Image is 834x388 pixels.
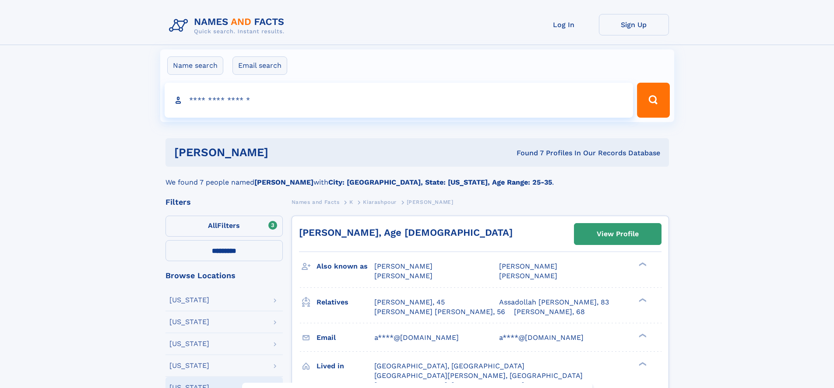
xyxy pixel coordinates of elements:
[637,332,647,338] div: ❯
[169,297,209,304] div: [US_STATE]
[165,216,283,237] label: Filters
[499,272,557,280] span: [PERSON_NAME]
[514,307,585,317] a: [PERSON_NAME], 68
[169,340,209,347] div: [US_STATE]
[637,83,669,118] button: Search Button
[407,199,454,205] span: [PERSON_NAME]
[374,272,433,280] span: [PERSON_NAME]
[374,262,433,270] span: [PERSON_NAME]
[374,362,524,370] span: [GEOGRAPHIC_DATA], [GEOGRAPHIC_DATA]
[363,196,397,207] a: Kiarashpour
[574,224,661,245] a: View Profile
[637,262,647,267] div: ❯
[165,167,669,188] div: We found 7 people named with .
[317,359,374,374] h3: Lived in
[597,224,639,244] div: View Profile
[317,259,374,274] h3: Also known as
[363,199,397,205] span: Kiarashpour
[529,14,599,35] a: Log In
[169,362,209,369] div: [US_STATE]
[599,14,669,35] a: Sign Up
[637,297,647,303] div: ❯
[349,196,353,207] a: K
[317,330,374,345] h3: Email
[374,297,445,307] a: [PERSON_NAME], 45
[317,295,374,310] h3: Relatives
[499,297,609,307] a: Assadollah [PERSON_NAME], 83
[165,83,633,118] input: search input
[292,196,340,207] a: Names and Facts
[374,371,583,380] span: [GEOGRAPHIC_DATA][PERSON_NAME], [GEOGRAPHIC_DATA]
[499,262,557,270] span: [PERSON_NAME]
[174,147,393,158] h1: [PERSON_NAME]
[254,178,313,186] b: [PERSON_NAME]
[392,148,660,158] div: Found 7 Profiles In Our Records Database
[208,221,217,230] span: All
[165,14,292,38] img: Logo Names and Facts
[165,272,283,280] div: Browse Locations
[167,56,223,75] label: Name search
[299,227,513,238] a: [PERSON_NAME], Age [DEMOGRAPHIC_DATA]
[349,199,353,205] span: K
[328,178,552,186] b: City: [GEOGRAPHIC_DATA], State: [US_STATE], Age Range: 25-35
[232,56,287,75] label: Email search
[169,318,209,325] div: [US_STATE]
[165,198,283,206] div: Filters
[637,361,647,367] div: ❯
[374,307,505,317] a: [PERSON_NAME] [PERSON_NAME], 56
